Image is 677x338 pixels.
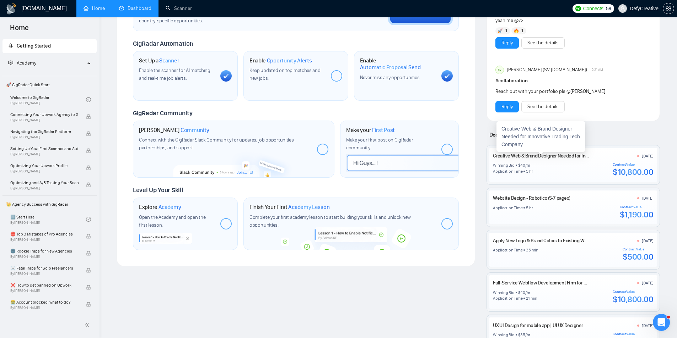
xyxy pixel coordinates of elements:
a: See the details [527,39,559,47]
span: Enable the scanner for AI matching and real-time job alerts. [139,67,210,81]
a: Full-Service Webflow Development Firm for Website Redesign [493,280,621,286]
a: Welcome to GigRadarBy[PERSON_NAME] [10,92,86,107]
img: slackcommunity-bg.png [173,149,294,177]
img: 🚀 [498,28,503,33]
a: UX UI Design for mobile app | UI UX Designer [493,322,583,328]
h1: Enable [249,57,312,64]
span: GigRadar Automation [133,40,193,48]
span: 😭 Account blocked: what to do? [10,299,79,306]
span: By [PERSON_NAME] [10,118,79,122]
span: Academy [8,60,36,66]
span: setting [663,6,674,11]
span: By [PERSON_NAME] [10,289,79,293]
span: By [PERSON_NAME] [10,135,79,139]
span: lock [86,302,91,307]
span: By [PERSON_NAME] [10,152,79,156]
div: Application Time [493,205,522,211]
div: $500.00 [623,251,654,262]
span: Complete your first academy lesson to start building your skills and unlock new opportunities. [249,214,411,228]
span: [PERSON_NAME] (SV [DOMAIN_NAME]) [507,66,587,74]
span: Optimizing and A/B Testing Your Scanner for Better Results [10,179,79,186]
a: Reply [501,39,513,47]
a: Reply [501,103,513,111]
div: Application Time [493,168,522,174]
span: By [PERSON_NAME] [10,272,79,276]
span: 🌚 Rookie Traps for New Agencies [10,248,79,255]
span: By [PERSON_NAME] [10,306,79,310]
div: [DATE] [642,280,654,286]
span: lock [86,148,91,153]
iframe: Intercom live chat [653,314,670,331]
span: By [PERSON_NAME] [10,169,79,173]
span: Navigating the GigRadar Platform [10,128,79,135]
a: Website Design - Robotics (5-7 pages) [493,195,570,201]
span: lock [86,234,91,239]
a: Apply New Logo & Brand Colors to Existing Website (Interim Refresh for [DOMAIN_NAME]) [493,238,674,244]
h1: # collaboration [495,77,651,85]
button: Reply [495,37,519,49]
a: See the details [527,103,559,111]
span: GigRadar Community [133,109,193,117]
li: Getting Started [2,39,97,53]
img: logo [6,3,17,15]
div: [DATE] [642,238,654,244]
div: Winning Bid [493,332,514,338]
span: lock [86,268,91,273]
div: Contract Value [620,205,654,209]
span: check-circle [86,217,91,222]
span: rocket [8,43,13,48]
div: $ [518,290,521,295]
div: Contract Value [613,162,653,167]
div: /hr [525,332,530,338]
span: 👑 Agency Success with GigRadar [3,197,96,211]
span: Academy [17,60,36,66]
h1: Set Up a [139,57,179,64]
a: dashboardDashboard [119,5,151,11]
div: $ [518,162,521,168]
div: 40 [520,162,525,168]
span: Setting Up Your First Scanner and Auto-Bidder [10,145,79,152]
div: 35 [520,332,525,338]
span: Connect with the GigRadar Slack Community for updates, job opportunities, partnerships, and support. [139,137,295,151]
span: 2:21 AM [592,67,603,73]
span: double-left [85,321,92,328]
span: Keep updated on top matches and new jobs. [249,67,321,81]
a: 1️⃣ Start HereBy[PERSON_NAME] [10,211,86,227]
span: lock [86,182,91,187]
span: Open the Academy and open the first lesson. [139,214,205,228]
span: Home [4,23,34,38]
div: 21 min [526,295,537,301]
span: By [PERSON_NAME] [10,238,79,242]
div: SV [496,66,504,74]
img: 🔥 [514,28,519,33]
span: Scanner [159,57,179,64]
span: user [620,6,625,11]
div: 5 hr [526,205,533,211]
div: 35 min [526,247,538,253]
div: [DATE] [642,153,654,159]
div: $ [518,332,521,338]
span: Getting Started [17,43,51,49]
button: Reply [495,101,519,112]
div: Contract Value [613,290,653,294]
span: ⛔ Top 3 Mistakes of Pro Agencies [10,231,79,238]
div: $1,190.00 [620,209,654,220]
span: ❌ How to get banned on Upwork [10,282,79,289]
span: By [PERSON_NAME] [10,186,79,190]
div: Creative Web & Brand Designer Needed for Innovative Trading Tech Company [496,121,585,152]
span: By [PERSON_NAME] [10,255,79,259]
span: check-circle [86,97,91,102]
a: Creative Web & Brand Designer Needed for Innovative Trading Tech Company [493,153,650,159]
div: Reach out with your portfolio pls @[PERSON_NAME] [495,88,620,95]
span: Never miss any opportunities. [360,74,420,81]
button: setting [663,3,674,14]
div: /hr [525,162,530,168]
span: Academy Lesson [288,204,329,211]
h1: Finish Your First [249,204,329,211]
span: 1 [505,27,507,34]
span: Make your first post on GigRadar community. [346,137,413,151]
span: lock [86,285,91,290]
span: lock [86,165,91,170]
span: Deals closed by similar GigRadar users [487,128,583,141]
span: Automatic Proposal Send [360,64,421,71]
